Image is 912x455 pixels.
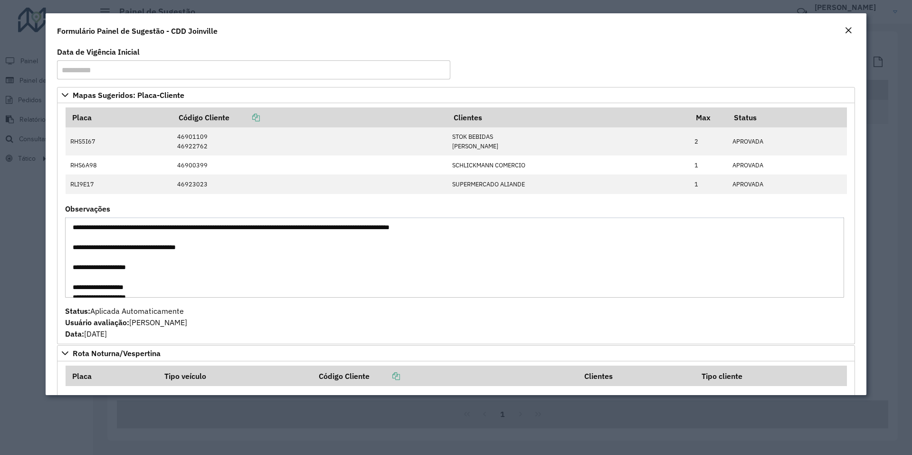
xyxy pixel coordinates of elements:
[447,127,690,155] td: STOK BEBIDAS [PERSON_NAME]
[229,113,260,122] a: Copiar
[312,366,578,386] th: Código Cliente
[447,155,690,174] td: SCHLICKMANN COMERCIO
[65,318,129,327] strong: Usuário avaliação:
[66,107,172,127] th: Placa
[728,174,847,194] td: APROVADA
[57,87,855,103] a: Mapas Sugeridos: Placa-Cliente
[447,174,690,194] td: SUPERMERCADO ALIANDE
[690,155,728,174] td: 1
[845,27,852,34] em: Fechar
[690,174,728,194] td: 1
[65,306,90,316] strong: Status:
[57,103,855,344] div: Mapas Sugeridos: Placa-Cliente
[65,203,110,214] label: Observações
[172,107,447,127] th: Código Cliente
[66,155,172,174] td: RHS6A98
[57,25,218,37] h4: Formulário Painel de Sugestão - CDD Joinville
[172,127,447,155] td: 46901109 46922762
[690,107,728,127] th: Max
[66,366,158,386] th: Placa
[842,25,855,37] button: Close
[57,345,855,361] a: Rota Noturna/Vespertina
[66,127,172,155] td: RHS5I67
[578,366,695,386] th: Clientes
[172,155,447,174] td: 46900399
[73,349,161,357] span: Rota Noturna/Vespertina
[65,306,187,339] span: Aplicada Automaticamente [PERSON_NAME] [DATE]
[728,107,847,127] th: Status
[158,366,312,386] th: Tipo veículo
[690,127,728,155] td: 2
[172,174,447,194] td: 46923023
[73,91,184,99] span: Mapas Sugeridos: Placa-Cliente
[728,127,847,155] td: APROVADA
[65,395,110,407] label: Observações
[66,174,172,194] td: RLI9E17
[447,107,690,127] th: Clientes
[57,46,140,58] label: Data de Vigência Inicial
[370,371,400,381] a: Copiar
[65,329,84,339] strong: Data:
[728,155,847,174] td: APROVADA
[695,366,847,386] th: Tipo cliente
